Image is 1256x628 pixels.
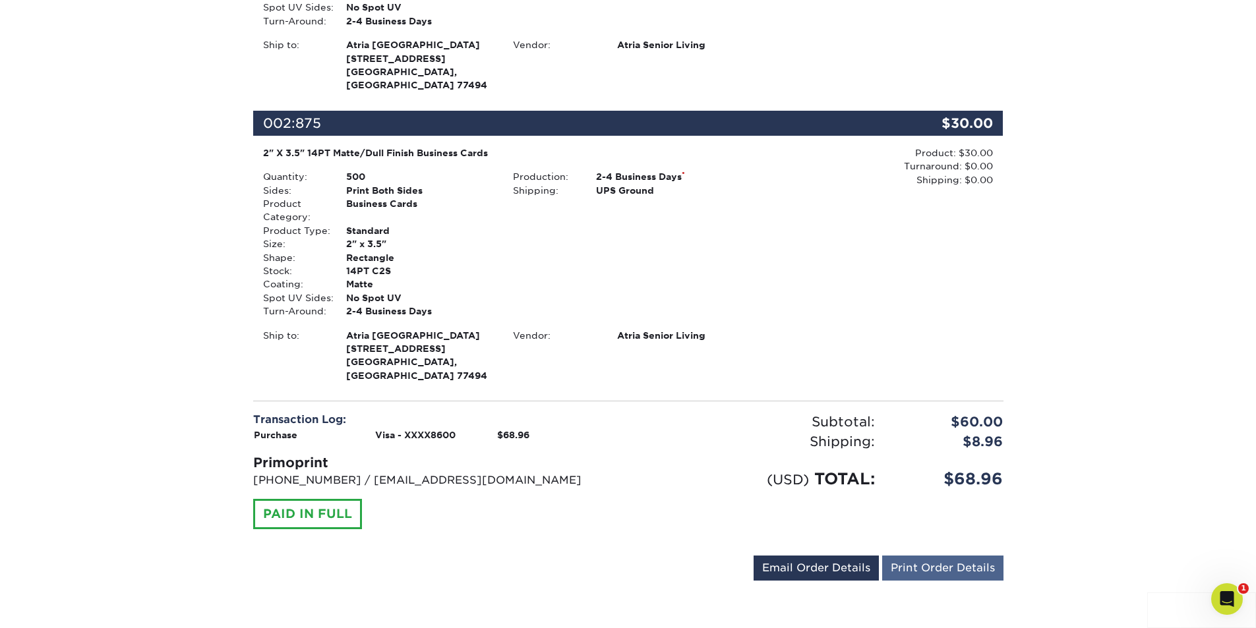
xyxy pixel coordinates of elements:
div: Vendor: [503,329,607,342]
small: (USD) [767,471,809,488]
div: 2-4 Business Days [336,14,503,28]
span: Atria [GEOGRAPHIC_DATA] [346,38,493,51]
div: Spot UV Sides: [253,291,336,304]
div: Sides: [253,184,336,197]
div: Product: $30.00 Turnaround: $0.00 Shipping: $0.00 [753,146,993,186]
div: 2-4 Business Days [336,304,503,318]
div: Atria Senior Living [607,329,753,342]
div: Product Type: [253,224,336,237]
div: Size: [253,237,336,250]
div: 2" x 3.5" [336,237,503,250]
div: $60.00 [885,412,1013,432]
div: Atria Senior Living [607,38,753,51]
a: Print Order Details [882,556,1003,581]
div: Quantity: [253,170,336,183]
div: $30.00 [878,111,1003,136]
div: $68.96 [885,467,1013,491]
div: Subtotal: [628,412,885,432]
div: Shape: [253,251,336,264]
div: $8.96 [885,432,1013,451]
strong: [GEOGRAPHIC_DATA], [GEOGRAPHIC_DATA] 77494 [346,329,493,381]
div: Spot UV Sides: [253,1,336,14]
div: Shipping: [628,432,885,451]
div: Transaction Log: [253,412,618,428]
strong: Visa - XXXX8600 [375,430,456,440]
div: Ship to: [253,38,336,92]
div: 14PT C2S [336,264,503,277]
div: Business Cards [336,197,503,224]
div: No Spot UV [336,1,503,14]
span: 1 [1238,583,1249,594]
div: Production: [503,170,586,183]
div: 2" X 3.5" 14PT Matte/Dull Finish Business Cards [263,146,744,159]
div: Ship to: [253,329,336,383]
div: Standard [336,224,503,237]
div: UPS Ground [586,184,753,197]
span: Atria [GEOGRAPHIC_DATA] [346,329,493,342]
div: Print Both Sides [336,184,503,197]
span: 875 [295,115,321,131]
div: Matte [336,277,503,291]
a: Email Order Details [754,556,879,581]
div: Primoprint [253,453,618,472]
div: Rectangle [336,251,503,264]
div: Coating: [253,277,336,291]
p: [PHONE_NUMBER] / [EMAIL_ADDRESS][DOMAIN_NAME] [253,472,618,488]
div: No Spot UV [336,291,503,304]
span: [STREET_ADDRESS] [346,52,493,65]
div: Vendor: [503,38,607,51]
iframe: Intercom live chat [1211,583,1243,615]
span: TOTAL: [814,469,875,488]
div: Shipping: [503,184,586,197]
strong: Purchase [254,430,297,440]
div: 002: [253,111,878,136]
strong: [GEOGRAPHIC_DATA], [GEOGRAPHIC_DATA] 77494 [346,38,493,90]
div: Product Category: [253,197,336,224]
div: PAID IN FULL [253,499,362,529]
div: Turn-Around: [253,304,336,318]
div: 500 [336,170,503,183]
span: [STREET_ADDRESS] [346,342,493,355]
div: 2-4 Business Days [586,170,753,183]
strong: $68.96 [497,430,529,440]
div: Stock: [253,264,336,277]
div: Turn-Around: [253,14,336,28]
